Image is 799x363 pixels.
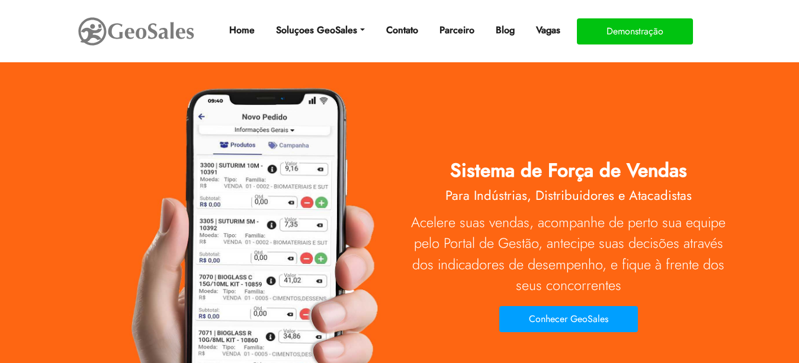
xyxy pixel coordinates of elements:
h2: Para Indústrias, Distribuidores e Atacadistas [409,187,729,209]
img: GeoSales [77,15,195,48]
a: Vagas [531,18,565,42]
a: Soluçoes GeoSales [271,18,369,42]
a: Contato [381,18,423,42]
a: Home [224,18,259,42]
button: Demonstração [577,18,693,44]
span: Sistema de Força de Vendas [450,157,687,184]
a: Parceiro [435,18,479,42]
a: Blog [491,18,519,42]
p: Acelere suas vendas, acompanhe de perto sua equipe pelo Portal de Gestão, antecipe suas decisões ... [409,212,729,297]
button: Conhecer GeoSales [499,306,638,332]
